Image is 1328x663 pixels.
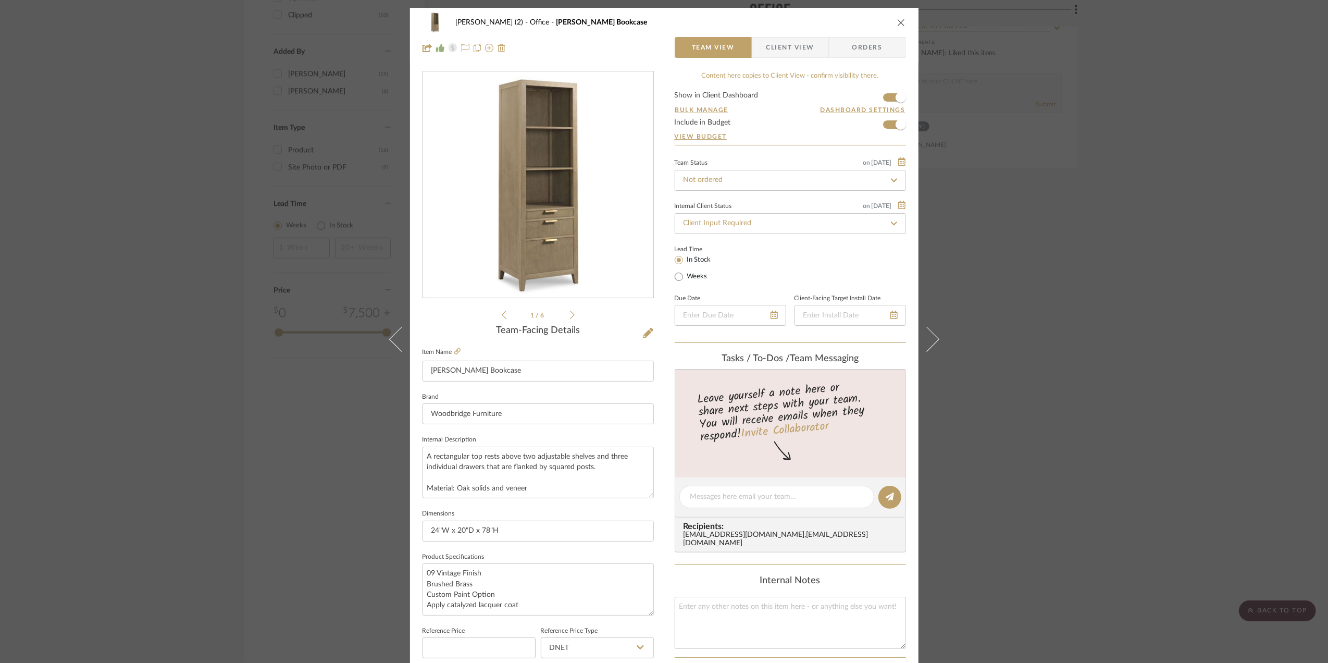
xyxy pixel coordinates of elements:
button: close [897,18,906,27]
input: Enter Install Date [795,305,906,326]
div: Internal Client Status [675,204,732,209]
label: Reference Price [423,629,465,634]
mat-radio-group: Select item type [675,254,728,283]
button: Dashboard Settings [820,105,906,115]
span: [PERSON_NAME] (2) [456,19,530,26]
button: Bulk Manage [675,105,729,115]
div: Internal Notes [675,575,906,587]
span: Orders [841,37,894,58]
span: Recipients: [684,522,901,531]
input: Type to Search… [675,170,906,191]
label: Due Date [675,296,701,301]
span: / [536,312,540,318]
div: Team-Facing Details [423,325,654,337]
input: Enter Item Name [423,361,654,382]
span: on [863,203,871,209]
input: Type to Search… [675,213,906,234]
label: In Stock [685,255,711,265]
div: Team Status [675,161,708,166]
label: Lead Time [675,244,728,254]
a: Invite Collaborator [740,417,829,443]
label: Brand [423,395,439,400]
label: Reference Price Type [541,629,598,634]
span: [DATE] [871,202,893,210]
span: [PERSON_NAME] Bookcase [556,19,648,26]
span: Office [530,19,556,26]
img: 8754118b-2b9c-4a05-bab5-f95790b8a78a_436x436.jpg [425,72,651,298]
span: Client View [766,37,814,58]
span: 6 [540,312,545,318]
input: Enter the dimensions of this item [423,521,654,542]
label: Product Specifications [423,555,485,560]
img: 8754118b-2b9c-4a05-bab5-f95790b8a78a_48x40.jpg [423,12,448,33]
span: 1 [530,312,536,318]
div: team Messaging [675,353,906,365]
a: View Budget [675,132,906,141]
span: [DATE] [871,159,893,166]
input: Enter Brand [423,403,654,424]
div: Content here copies to Client View - confirm visibility there. [675,71,906,81]
span: Team View [692,37,735,58]
label: Dimensions [423,511,455,517]
label: Weeks [685,272,708,281]
div: Leave yourself a note here or share next steps with your team. You will receive emails when they ... [673,376,907,446]
span: on [863,159,871,166]
label: Item Name [423,348,461,357]
span: Tasks / To-Dos / [722,354,790,363]
img: Remove from project [498,44,506,52]
input: Enter Due Date [675,305,786,326]
label: Client-Facing Target Install Date [795,296,881,301]
label: Internal Description [423,437,477,443]
div: 0 [423,72,653,298]
div: [EMAIL_ADDRESS][DOMAIN_NAME] , [EMAIL_ADDRESS][DOMAIN_NAME] [684,531,901,548]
